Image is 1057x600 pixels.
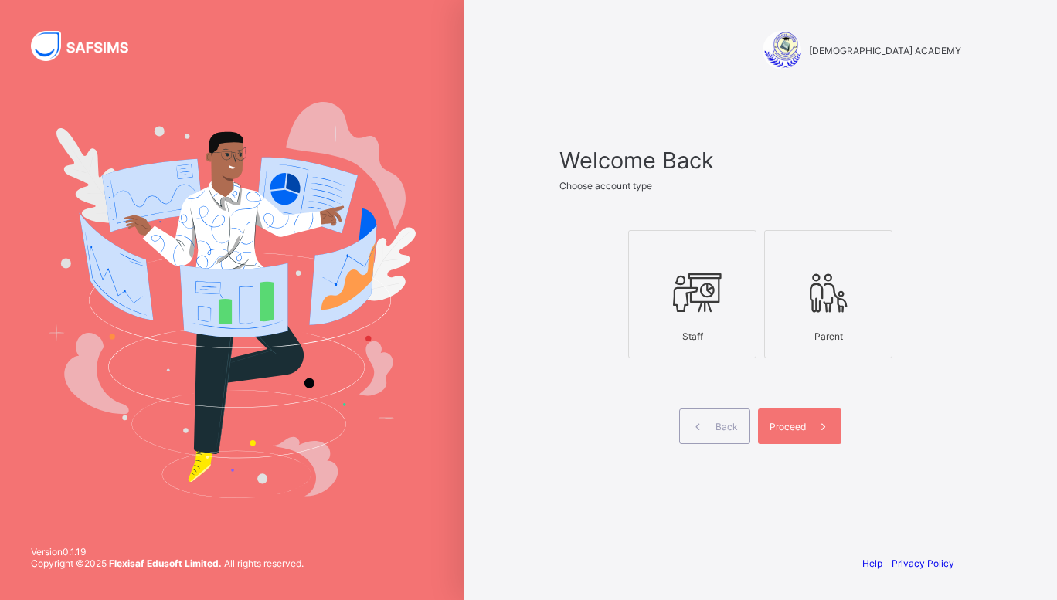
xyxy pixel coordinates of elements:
[31,558,304,569] span: Copyright © 2025 All rights reserved.
[48,102,416,497] img: Hero Image
[31,546,304,558] span: Version 0.1.19
[31,31,147,61] img: SAFSIMS Logo
[637,323,748,350] div: Staff
[770,421,806,432] span: Proceed
[773,323,884,350] div: Parent
[715,421,738,432] span: Back
[892,558,954,569] a: Privacy Policy
[109,558,222,569] strong: Flexisaf Edusoft Limited.
[862,558,882,569] a: Help
[559,180,652,192] span: Choose account type
[809,45,961,56] span: [DEMOGRAPHIC_DATA] ACADEMY
[559,147,961,174] span: Welcome Back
